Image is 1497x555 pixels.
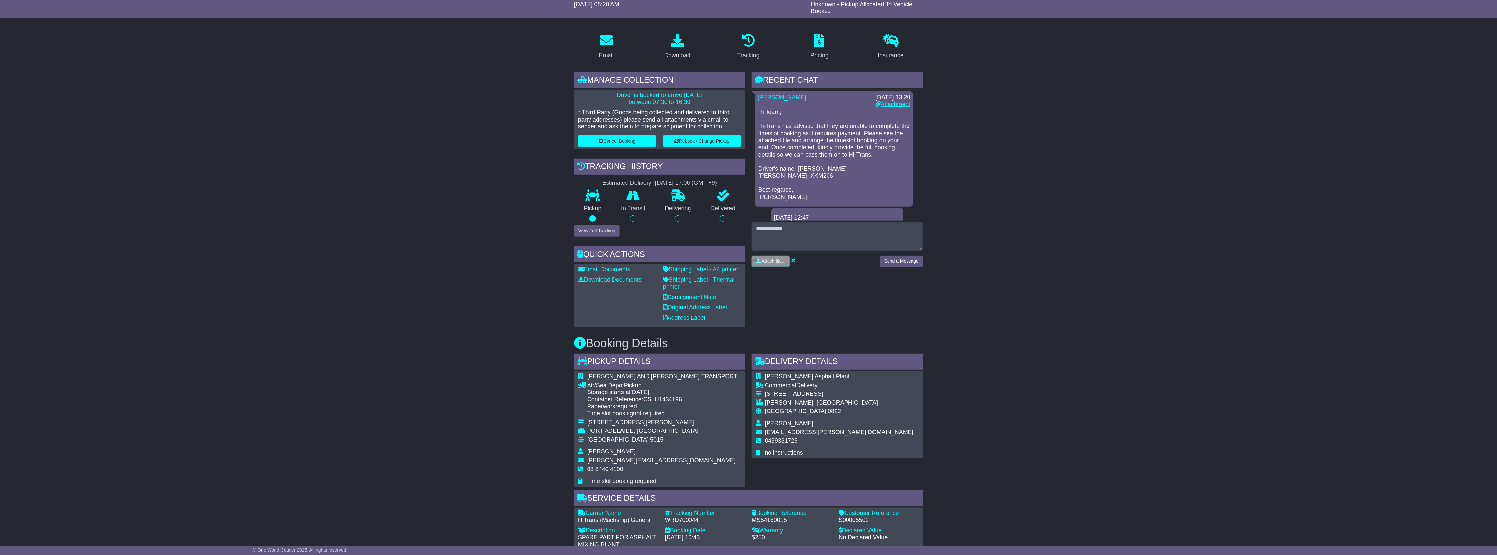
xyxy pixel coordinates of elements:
[737,51,760,60] div: Tracking
[806,31,833,62] a: Pricing
[587,478,656,484] span: Time slot booking required
[655,205,701,212] p: Delivering
[574,159,745,176] div: Tracking history
[578,517,658,524] div: HiTrans (Machship) General
[574,337,923,350] h3: Booking Details
[587,389,737,396] div: Storage starts at
[611,205,655,212] p: In Transit
[774,214,901,221] div: [DATE] 12:47
[578,92,741,106] p: Driver is booked to arrive [DATE] between 07:30 to 16:30
[599,51,614,60] div: Email
[587,373,737,380] span: [PERSON_NAME] AND [PERSON_NAME] TRANSPORT
[765,420,813,427] span: [PERSON_NAME]
[880,256,923,267] button: Send a Message
[587,403,737,410] div: Paperwork
[655,180,717,187] div: [DATE] 17:00 (GMT +9)
[875,101,910,107] a: Attachment
[574,354,745,371] div: Pickup Details
[578,277,642,283] a: Download Documents
[839,534,919,541] div: No Declared Value
[665,527,745,534] div: Booking Date
[578,135,656,147] button: Cancel Booking
[810,51,828,60] div: Pricing
[663,294,716,300] a: Consignment Note
[587,466,623,472] span: 08 8440 4100
[587,410,737,417] div: Time slot booking
[873,31,908,62] a: Insurance
[665,534,745,541] div: [DATE] 10:43
[752,527,832,534] div: Warranty
[878,51,904,60] div: Insurance
[587,436,649,443] span: [GEOGRAPHIC_DATA]
[587,396,737,403] div: Container Reference:
[615,403,637,410] span: required
[752,354,923,371] div: Delivery Details
[663,266,738,273] a: Shipping Label - A4 printer
[587,382,737,389] div: Pickup
[701,205,746,212] p: Delivered
[758,94,806,101] a: [PERSON_NAME]
[665,510,745,517] div: Tracking Number
[253,547,348,553] span: © One World Courier 2025. All rights reserved.
[574,246,745,264] div: Quick Actions
[587,428,737,435] div: PORT ADELAIDE, [GEOGRAPHIC_DATA]
[765,429,913,435] span: [EMAIL_ADDRESS][PERSON_NAME][DOMAIN_NAME]
[875,94,910,101] div: [DATE] 13:20
[752,534,832,541] div: $250
[574,225,620,237] button: View Full Tracking
[663,304,727,311] a: Original Address Label
[765,399,913,407] div: [PERSON_NAME], [GEOGRAPHIC_DATA]
[765,382,796,389] span: Commercial
[578,109,741,130] p: * Third Party (Goods being collected and delivered to third party addresses) please send all atta...
[587,457,736,464] span: [PERSON_NAME][EMAIL_ADDRESS][DOMAIN_NAME]
[752,517,832,524] div: MS54160015
[574,72,745,90] div: Manage collection
[574,180,745,187] div: Estimated Delivery -
[664,51,690,60] div: Download
[587,382,624,389] span: Air/Sea Depot
[587,448,636,455] span: [PERSON_NAME]
[574,490,923,508] div: Service Details
[643,396,682,403] span: CSLU1434196
[828,408,841,414] span: 0822
[578,510,658,517] div: Carrier Name
[752,72,923,90] div: RECENT CHAT
[660,31,695,62] a: Download
[765,450,803,456] span: no instructions
[587,419,737,426] div: [STREET_ADDRESS][PERSON_NAME]
[663,315,705,321] a: Address Label
[574,1,619,8] span: [DATE] 08:20 AM
[650,436,663,443] span: 5015
[811,1,914,15] span: Unknown - Pickup Allocated To Vehicle. Booked
[839,527,919,534] div: Declared Value
[758,109,910,201] p: Hi Team, Hi-Trans has advised that they are unable to complete the timeslot booking as it require...
[839,517,919,524] div: S00005502
[633,410,665,417] span: not required
[839,510,919,517] div: Customer Reference
[765,437,798,444] span: 0439381725
[630,389,649,395] span: [DATE]
[765,373,849,380] span: [PERSON_NAME] Asphalt Plant
[765,408,826,414] span: [GEOGRAPHIC_DATA]
[752,510,832,517] div: Booking Reference
[595,31,618,62] a: Email
[574,205,611,212] p: Pickup
[765,391,913,398] div: [STREET_ADDRESS]
[578,534,658,548] div: SPARE PART FOR ASPHALT MIXING PLANT
[733,31,764,62] a: Tracking
[765,382,913,389] div: Delivery
[663,135,741,147] button: Rebook / Change Pickup
[578,266,630,273] a: Email Documents
[578,527,658,534] div: Description
[665,517,745,524] div: WRD700044
[663,277,735,290] a: Shipping Label - Thermal printer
